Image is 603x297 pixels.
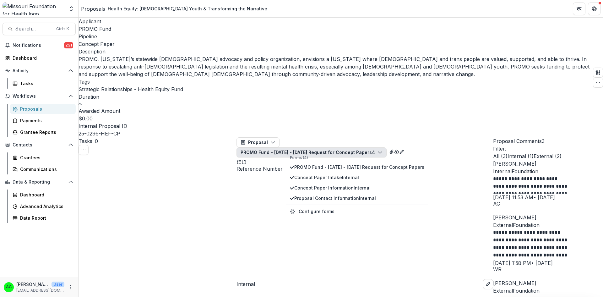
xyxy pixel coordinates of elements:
p: [EMAIL_ADDRESS][DOMAIN_NAME] [16,288,64,293]
p: Description [79,48,590,55]
a: Payments [10,115,76,126]
span: External ( 2 ) [534,153,562,159]
p: 25-0296-HEF-CP [79,130,120,137]
p: Tags [79,78,590,85]
button: Open Activity [3,66,76,76]
p: Awarded Amount [79,107,590,115]
button: Open Data & Reporting [3,177,76,187]
p: Filter: [493,145,603,152]
p: [PERSON_NAME] [493,214,603,221]
span: 3 [542,138,545,144]
span: 231 [64,42,73,48]
p: Concept Paper [79,40,115,48]
button: Proposal [236,137,280,147]
button: PDF view [242,157,247,165]
span: Internal [342,175,359,180]
div: Communications [20,166,71,173]
p: [DATE] 11:53 AM • [DATE] [493,194,603,201]
div: Health Equity: [DEMOGRAPHIC_DATA] Youth & Transforming the Narrative [108,5,267,12]
p: Applicant [79,18,590,25]
a: Grantees [10,152,76,163]
p: Pipeline [79,33,590,40]
span: Foundation [513,288,540,294]
span: Search... [15,26,52,32]
span: Activity [13,68,66,74]
div: Grantees [20,154,71,161]
a: Dashboard [10,190,76,200]
button: Open Contacts [3,140,76,150]
span: Foundation [512,168,538,174]
span: Internal [354,185,371,190]
a: Dashboard [3,53,76,63]
p: [PERSON_NAME] [493,279,603,287]
button: edit [483,279,493,289]
span: Internal ( 1 ) [508,153,534,159]
button: Partners [573,3,585,15]
span: Contacts [13,142,66,148]
p: ∞ [79,101,82,107]
button: Toggle View Cancelled Tasks [79,145,89,155]
div: Advanced Analytics [20,203,71,210]
span: Proposal Contact Information [294,195,424,201]
div: Payments [20,117,71,124]
a: Advanced Analytics [10,201,76,212]
img: Missouri Foundation for Health logo [3,3,64,15]
p: Duration [79,93,590,101]
button: More [67,283,74,291]
span: 0 [95,138,98,144]
span: All ( 3 ) [493,153,508,159]
div: Grantee Reports [20,129,71,135]
span: External [493,222,513,228]
span: Foundation [513,222,540,228]
button: Proposal Comments [493,137,545,145]
div: Proposals [20,106,71,112]
button: Open entity switcher [67,3,76,15]
h3: Tasks [79,137,92,145]
a: Tasks [10,78,76,89]
span: Strategic Relationships - Health Equity Fund [79,86,183,92]
a: Proposals [81,5,105,13]
p: $0.00 [79,115,93,122]
a: Grantee Reports [10,127,76,137]
div: Ctrl + K [55,25,70,32]
span: Data & Reporting [13,179,66,185]
p: Internal Proposal ID [79,122,590,130]
button: Notifications231 [3,40,76,50]
a: Data Report [10,213,76,223]
div: Wendy Rohrbach [493,267,603,272]
p: User [52,282,64,287]
span: Notifications [13,43,64,48]
p: [DATE] 1:58 PM • [DATE] [493,259,603,267]
div: Dashboard [13,55,71,61]
button: Search... [3,23,76,35]
p: Forms (4) [290,155,424,161]
button: Plaintext view [236,157,242,165]
p: [PERSON_NAME] [493,160,603,168]
div: Alyssa Curran [6,285,12,289]
p: [PERSON_NAME] [16,281,49,288]
div: Tasks [20,80,71,87]
a: Proposals [10,104,76,114]
div: Data Report [20,215,71,221]
button: Get Help [588,3,600,15]
span: Internal [359,195,376,201]
div: Alyssa Curran [493,201,603,206]
nav: breadcrumb [81,4,270,13]
p: PROMO, [US_STATE]’s statewide [DEMOGRAPHIC_DATA] advocacy and policy organization, envisions a [U... [79,55,590,78]
a: PROMO Fund [79,26,111,32]
span: External [493,288,513,294]
a: Communications [10,164,76,174]
span: Internal [236,280,255,288]
span: Internal [493,168,512,174]
div: Dashboard [20,191,71,198]
button: PROMO Fund - [DATE] - [DATE] Request for Concept Papers4 [236,147,387,157]
span: PROMO Fund - [DATE] - [DATE] Request for Concept Papers [294,164,424,170]
button: Open Workflows [3,91,76,101]
span: Concept Paper Information [294,184,424,191]
button: View Attached Files [389,147,394,155]
p: Reference Number [236,165,493,173]
button: Edit as form [399,147,404,155]
span: Workflows [13,94,66,99]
